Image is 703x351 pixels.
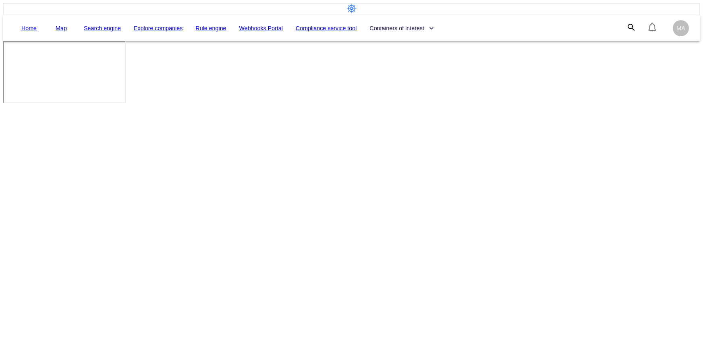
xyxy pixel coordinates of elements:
[195,23,226,33] a: Rule engine
[56,23,67,33] a: Map
[366,21,437,36] button: Containers of interest
[672,19,690,37] button: MA
[81,21,124,36] button: Search engine
[131,21,186,36] button: Explore companies
[296,23,357,33] a: Compliance service tool
[84,23,121,33] a: Search engine
[48,21,74,36] button: Map
[236,21,286,36] button: Webhooks Portal
[21,23,37,33] a: Home
[16,21,42,36] button: Home
[647,22,657,34] div: Notification center
[676,25,685,31] span: MA
[369,23,434,33] span: Containers of interest
[292,21,360,36] button: Compliance service tool
[239,23,283,33] a: Webhooks Portal
[192,21,229,36] button: Rule engine
[134,23,182,33] a: Explore companies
